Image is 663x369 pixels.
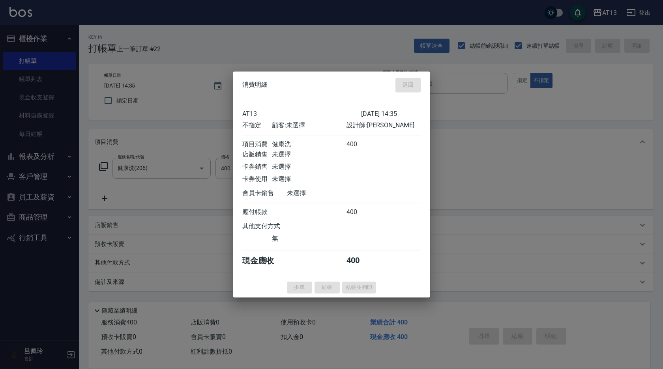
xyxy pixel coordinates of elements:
div: 現金應收 [242,255,287,266]
div: 會員卡銷售 [242,189,287,198]
div: 400 [346,208,376,216]
div: 卡券銷售 [242,163,272,171]
div: 未選擇 [272,175,346,183]
div: 不指定 [242,121,272,130]
div: 未選擇 [272,151,346,159]
div: 未選擇 [272,163,346,171]
div: 400 [346,255,376,266]
div: 400 [346,140,376,149]
div: 未選擇 [287,189,361,198]
div: 卡券使用 [242,175,272,183]
div: 顧客: 未選擇 [272,121,346,130]
span: 消費明細 [242,81,268,89]
div: 設計師: [PERSON_NAME] [346,121,421,130]
div: 項目消費 [242,140,272,149]
div: 其他支付方式 [242,222,302,231]
div: AT13 [242,110,361,117]
div: 健康洗 [272,140,346,149]
div: 無 [272,235,346,243]
div: 店販銷售 [242,151,272,159]
div: [DATE] 14:35 [361,110,421,117]
div: 應付帳款 [242,208,272,216]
